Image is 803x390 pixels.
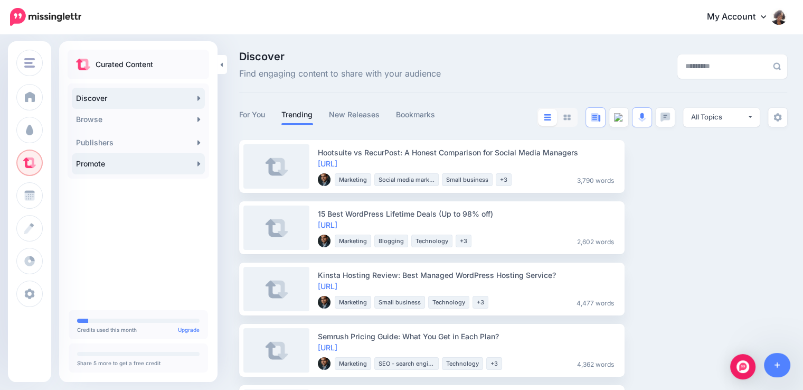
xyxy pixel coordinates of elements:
img: 8H70T1G7C1OSJSWIP4LMURR0GZ02FKMZ_thumb.png [318,296,330,309]
li: 3,790 words [573,173,618,186]
a: Trending [281,108,313,121]
a: Bookmarks [396,108,436,121]
span: Find engaging content to share with your audience [239,67,441,81]
a: Promote [72,153,205,174]
li: Small business [442,173,493,186]
img: list-blue.png [544,114,551,120]
li: +3 [473,296,488,309]
li: +3 [496,173,512,186]
li: Small business [374,296,425,309]
li: +3 [456,235,471,247]
img: menu.png [24,58,35,68]
img: curate.png [76,59,90,70]
a: New Releases [329,108,380,121]
li: Marketing [335,235,371,247]
div: Semrush Pricing Guide: What You Get in Each Plan? [318,331,618,342]
a: Publishers [72,132,205,153]
li: 4,362 words [573,357,618,370]
a: Discover [72,88,205,109]
img: video--grey.png [614,113,623,122]
li: Blogging [374,235,408,247]
img: settings-grey.png [773,113,782,122]
div: Open Intercom Messenger [730,354,755,379]
li: SEO - search engine optimization [374,357,439,370]
a: [URL] [318,220,337,229]
img: 8H70T1G7C1OSJSWIP4LMURR0GZ02FKMZ_thumb.png [318,173,330,186]
button: All Topics [683,108,760,127]
li: Marketing [335,296,371,309]
li: +3 [486,357,502,370]
li: Technology [411,235,452,247]
a: For You [239,108,266,121]
img: Missinglettr [10,8,81,26]
li: Marketing [335,357,371,370]
div: Hootsuite vs RecurPost: A Honest Comparison for Social Media Managers [318,147,618,158]
li: 2,602 words [573,235,618,247]
a: [URL] [318,343,337,352]
li: Technology [442,357,483,370]
div: All Topics [691,112,747,122]
div: 15 Best WordPress Lifetime Deals (Up to 98% off) [318,208,618,219]
li: Technology [428,296,469,309]
a: My Account [696,4,787,30]
img: 8H70T1G7C1OSJSWIP4LMURR0GZ02FKMZ_thumb.png [318,235,330,247]
p: Curated Content [96,58,153,71]
img: search-grey-6.png [773,62,781,70]
a: [URL] [318,282,337,291]
img: microphone.png [638,113,646,122]
img: 8H70T1G7C1OSJSWIP4LMURR0GZ02FKMZ_thumb.png [318,357,330,370]
a: [URL] [318,159,337,168]
span: Discover [239,51,441,62]
li: Marketing [335,173,371,186]
div: Kinsta Hosting Review: Best Managed WordPress Hosting Service? [318,270,618,281]
a: Browse [72,109,205,130]
img: grid-grey.png [563,114,571,120]
img: article-blue.png [591,113,600,122]
li: Social media marketing [374,173,439,186]
li: 4,477 words [572,296,618,309]
img: chat-square-grey.png [660,113,670,122]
